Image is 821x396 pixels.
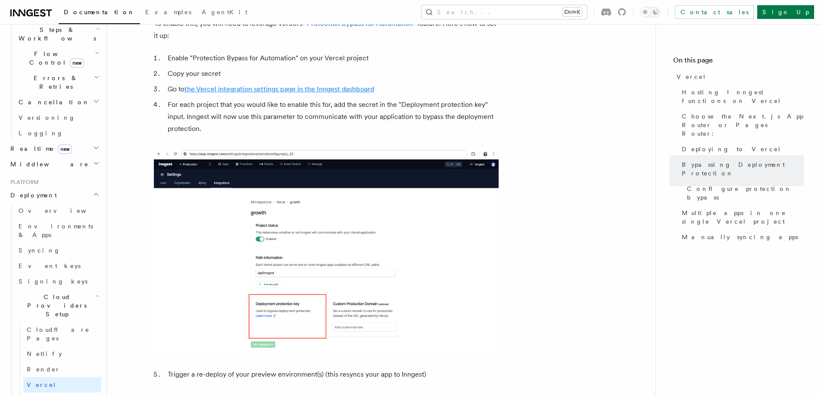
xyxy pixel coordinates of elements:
a: Vercel [673,69,804,84]
a: the Vercel integration settings page in the Inngest dashboard [184,85,374,93]
span: AgentKit [202,9,247,16]
button: Flow Controlnew [15,46,101,70]
a: Overview [15,203,101,218]
a: Hosting Inngest functions on Vercel [678,84,804,109]
a: Cloudflare Pages [23,322,101,346]
li: Copy your secret [165,68,499,80]
a: Manually syncing apps [678,229,804,245]
span: Versioning [19,114,75,121]
h4: On this page [673,55,804,69]
span: Deployment [7,191,57,200]
span: Multiple apps in one single Vercel project [682,209,804,226]
a: Multiple apps in one single Vercel project [678,205,804,229]
a: Versioning [15,110,101,125]
span: Steps & Workflows [15,25,96,43]
span: Syncing [19,247,60,254]
button: Realtimenew [7,141,101,156]
li: For each project that you would like to enable this for, add the secret in the "Deployment protec... [165,99,499,135]
span: Hosting Inngest functions on Vercel [682,88,804,105]
span: Logging [19,130,63,137]
span: Render [27,366,60,373]
img: A Vercel protection bypass secret added in the Inngest dashboard [154,149,499,355]
button: Search...Ctrl+K [421,5,587,19]
span: Cancellation [15,98,90,106]
span: Deploying to Vercel [682,145,781,153]
button: Errors & Retries [15,70,101,94]
li: Enable "Protection Bypass for Automation" on your Vercel project [165,52,499,64]
a: Signing keys [15,274,101,289]
a: Contact sales [675,5,754,19]
p: To enable this, you will need to leverage Vercel's " " feature. Here's how to set it up: [154,18,499,42]
a: Bypassing Deployment Protection [678,157,804,181]
a: Configure protection bypass [684,181,804,205]
button: Deployment [7,187,101,203]
a: Render [23,362,101,377]
li: Trigger a re-deploy of your preview environment(s) (this resyncs your app to Inngest) [165,368,499,380]
span: new [70,58,84,68]
span: Signing keys [19,278,87,285]
span: Choose the Next.js App Router or Pages Router: [682,112,804,138]
span: Examples [145,9,191,16]
button: Cancellation [15,94,101,110]
button: Steps & Workflows [15,22,101,46]
a: Netlify [23,346,101,362]
span: Manually syncing apps [682,233,798,241]
span: Overview [19,207,107,214]
a: Syncing [15,243,101,258]
span: new [58,144,72,154]
span: Realtime [7,144,72,153]
kbd: Ctrl+K [562,8,582,16]
button: Toggle dark mode [640,7,661,17]
span: Errors & Retries [15,74,94,91]
div: Inngest Functions [7,6,101,141]
li: Go to [165,83,499,95]
span: Vercel [27,381,56,388]
a: Environments & Apps [15,218,101,243]
span: Middleware [7,160,89,168]
a: Examples [140,3,197,23]
span: Documentation [64,9,135,16]
span: Cloudflare Pages [27,326,90,342]
a: AgentKit [197,3,253,23]
span: Cloud Providers Setup [15,293,95,318]
a: Deploying to Vercel [678,141,804,157]
span: Netlify [27,350,62,357]
span: Flow Control [15,50,95,67]
a: Documentation [59,3,140,24]
span: Vercel [677,72,706,81]
button: Middleware [7,156,101,172]
button: Cloud Providers Setup [15,289,101,322]
a: Event keys [15,258,101,274]
a: Protection Bypass for Automation [307,19,413,28]
a: Logging [15,125,101,141]
span: Configure protection bypass [687,184,804,202]
span: Bypassing Deployment Protection [682,160,804,178]
span: Event keys [19,262,81,269]
a: Choose the Next.js App Router or Pages Router: [678,109,804,141]
a: Vercel [23,377,101,393]
span: Environments & Apps [19,223,93,238]
a: Sign Up [757,5,814,19]
span: Platform [7,179,39,186]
